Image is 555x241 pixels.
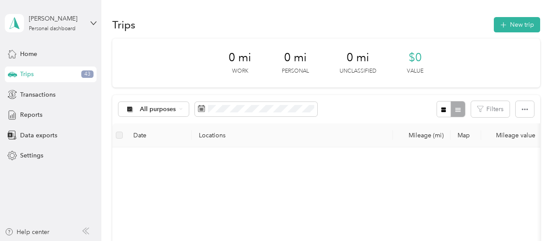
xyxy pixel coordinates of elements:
p: Unclassified [340,67,376,75]
button: Help center [5,227,49,237]
th: Date [126,123,192,147]
th: Locations [192,123,393,147]
span: All purposes [140,106,176,112]
h1: Trips [112,20,135,29]
span: Settings [20,151,43,160]
span: Reports [20,110,42,119]
span: 0 mi [284,51,307,65]
button: New trip [494,17,540,32]
div: Personal dashboard [29,26,76,31]
span: Data exports [20,131,57,140]
p: Work [232,67,248,75]
th: Mileage value [481,123,542,147]
span: $0 [409,51,422,65]
span: 0 mi [229,51,251,65]
p: Personal [282,67,309,75]
button: Filters [471,101,510,117]
th: Mileage (mi) [393,123,451,147]
iframe: Everlance-gr Chat Button Frame [506,192,555,241]
span: 43 [81,70,94,78]
span: Home [20,49,37,59]
p: Value [407,67,423,75]
div: [PERSON_NAME] [29,14,83,23]
span: Trips [20,70,34,79]
span: 0 mi [347,51,369,65]
th: Map [451,123,481,147]
span: Transactions [20,90,55,99]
